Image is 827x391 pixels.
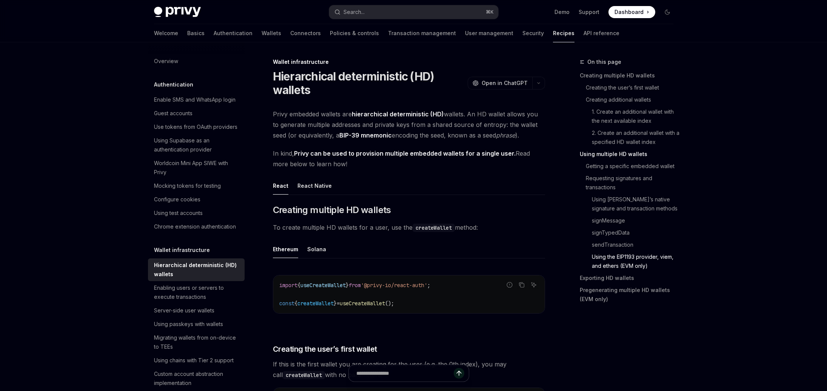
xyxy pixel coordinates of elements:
[154,181,221,190] div: Mocking tokens for testing
[148,354,245,367] a: Using chains with Tier 2 support
[154,261,240,279] div: Hierarchical deterministic (HD) wallets
[279,282,297,289] span: import
[154,159,240,177] div: Worldcoin Mini App SIWE with Privy
[154,80,193,89] h5: Authentication
[148,156,245,179] a: Worldcoin Mini App SIWE with Privy
[154,109,193,118] div: Guest accounts
[262,24,281,42] a: Wallets
[307,240,326,258] div: Solana
[154,7,201,17] img: dark logo
[187,24,205,42] a: Basics
[148,281,245,304] a: Enabling users or servers to execute transactions
[297,282,300,289] span: {
[580,172,679,193] a: Requesting signatures and transactions
[580,160,679,172] a: Getting a specific embedded wallet
[580,215,679,227] a: signMessage
[343,8,365,17] div: Search...
[214,24,253,42] a: Authentication
[580,239,679,251] a: sendTransaction
[580,94,679,106] a: Creating additional wallets
[148,120,245,134] a: Use tokens from OAuth providers
[553,24,574,42] a: Recipes
[522,24,544,42] a: Security
[148,134,245,156] a: Using Supabase as an authentication provider
[608,6,655,18] a: Dashboard
[330,24,379,42] a: Policies & controls
[148,317,245,331] a: Using passkeys with wallets
[154,95,236,104] div: Enable SMS and WhatsApp login
[337,300,340,307] span: =
[339,131,392,139] a: BIP-39 mnemonic
[580,106,679,127] a: 1. Create an additional wallet with the next available index
[580,82,679,94] a: Creating the user’s first wallet
[148,93,245,107] a: Enable SMS and WhatsApp login
[482,79,528,87] span: Open in ChatGPT
[148,193,245,206] a: Configure cookies
[349,282,361,289] span: from
[279,300,294,307] span: const
[148,258,245,281] a: Hierarchical deterministic (HD) wallets
[580,272,679,284] a: Exporting HD wallets
[154,283,240,301] div: Enabling users or servers to execute transactions
[496,131,515,139] em: phrase
[154,333,240,351] div: Migrating wallets from on-device to TEEs
[273,222,545,233] span: To create multiple HD wallets for a user, use the method:
[273,344,377,354] span: Creating the user’s first wallet
[385,300,394,307] span: ();
[148,331,245,354] a: Migrating wallets from on-device to TEEs
[486,9,494,15] span: ⌘ K
[346,282,349,289] span: }
[454,368,464,379] button: Send message
[465,24,513,42] a: User management
[554,8,570,16] a: Demo
[468,77,532,90] button: Open in ChatGPT
[148,304,245,317] a: Server-side user wallets
[579,8,599,16] a: Support
[340,300,385,307] span: useCreateWallet
[334,300,337,307] span: }
[154,195,200,204] div: Configure cookies
[154,222,236,231] div: Chrome extension authentication
[580,148,679,160] a: Using multiple HD wallets
[580,70,679,82] a: Creating multiple HD wallets
[148,54,245,68] a: Overview
[413,224,455,232] code: createWallet
[273,70,465,97] h1: Hierarchical deterministic (HD) wallets
[148,179,245,193] a: Mocking tokens for testing
[154,57,178,66] div: Overview
[154,246,210,255] h5: Wallet infrastructure
[580,251,679,272] a: Using the EIP1193 provider, viem, and ethers (EVM only)
[273,109,545,141] span: Privy embedded wallets are wallets. An HD wallet allows you to generate multiple addresses and pr...
[297,300,334,307] span: createWallet
[614,8,644,16] span: Dashboard
[290,24,321,42] a: Connectors
[148,220,245,233] a: Chrome extension authentication
[329,5,498,19] button: Open search
[505,280,514,290] button: Report incorrect code
[587,57,621,66] span: On this page
[352,110,444,118] strong: hierarchical deterministic (HD)
[580,193,679,215] a: Using [PERSON_NAME]’s native signature and transaction methods
[427,282,430,289] span: ;
[273,240,298,258] div: Ethereum
[154,209,203,218] div: Using test accounts
[361,282,427,289] span: '@privy-io/react-auth'
[154,136,240,154] div: Using Supabase as an authentication provider
[273,204,391,216] span: Creating multiple HD wallets
[661,6,673,18] button: Toggle dark mode
[517,280,527,290] button: Copy the contents from the code block
[580,127,679,148] a: 2. Create an additional wallet with a specified HD wallet index
[297,177,332,195] div: React Native
[273,177,288,195] div: React
[273,148,545,169] span: In kind, Read more below to learn how!
[154,24,178,42] a: Welcome
[294,150,516,157] strong: Privy can be used to provision multiple embedded wallets for a single user.
[356,365,454,382] input: Ask a question...
[584,24,619,42] a: API reference
[148,367,245,390] a: Custom account abstraction implementation
[580,284,679,305] a: Pregenerating multiple HD wallets (EVM only)
[154,306,214,315] div: Server-side user wallets
[154,356,234,365] div: Using chains with Tier 2 support
[580,227,679,239] a: signTypedData
[273,58,545,66] div: Wallet infrastructure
